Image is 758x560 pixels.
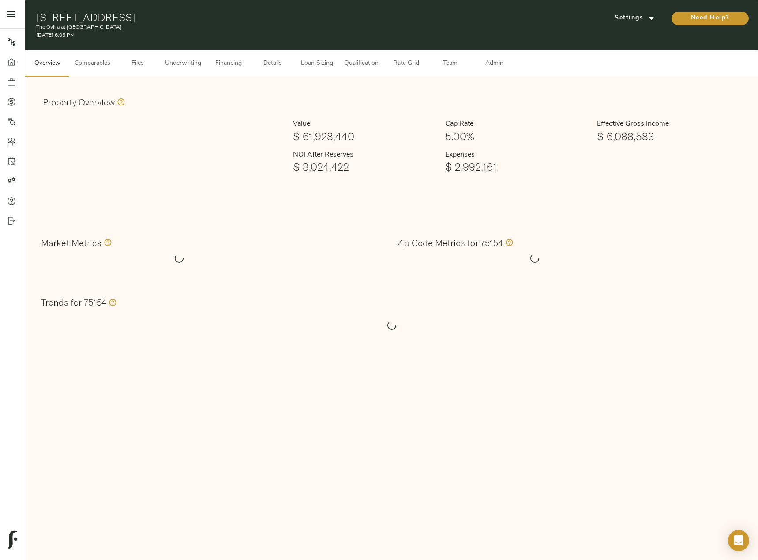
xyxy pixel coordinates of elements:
[36,11,510,23] h1: [STREET_ADDRESS]
[445,119,590,130] h6: Cap Rate
[293,130,438,142] h1: $ 61,928,440
[36,31,510,39] p: [DATE] 6:05 PM
[293,119,438,130] h6: Value
[36,23,510,31] p: The Ovilla at [GEOGRAPHIC_DATA]
[672,12,749,25] button: Need Help?
[165,58,201,69] span: Underwriting
[728,530,749,551] div: Open Intercom Messenger
[293,161,438,173] h1: $ 3,024,422
[293,149,438,161] h6: NOI After Reserves
[41,238,101,248] h3: Market Metrics
[101,237,112,248] svg: Values in this section comprise all zip codes within the market
[30,58,64,69] span: Overview
[610,13,659,24] span: Settings
[389,58,423,69] span: Rate Grid
[433,58,467,69] span: Team
[597,130,742,142] h1: $ 6,088,583
[445,149,590,161] h6: Expenses
[43,97,115,107] h3: Property Overview
[445,161,590,173] h1: $ 2,992,161
[601,11,668,25] button: Settings
[75,58,110,69] span: Comparables
[344,58,379,69] span: Qualification
[503,237,514,248] svg: Values in this section only include information specific to the 75154 zip code
[680,13,740,24] span: Need Help?
[477,58,511,69] span: Admin
[41,297,106,307] h3: Trends for 75154
[121,58,154,69] span: Files
[445,130,590,142] h1: 5.00%
[256,58,289,69] span: Details
[300,58,334,69] span: Loan Sizing
[597,119,742,130] h6: Effective Gross Income
[212,58,245,69] span: Financing
[397,238,503,248] h3: Zip Code Metrics for 75154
